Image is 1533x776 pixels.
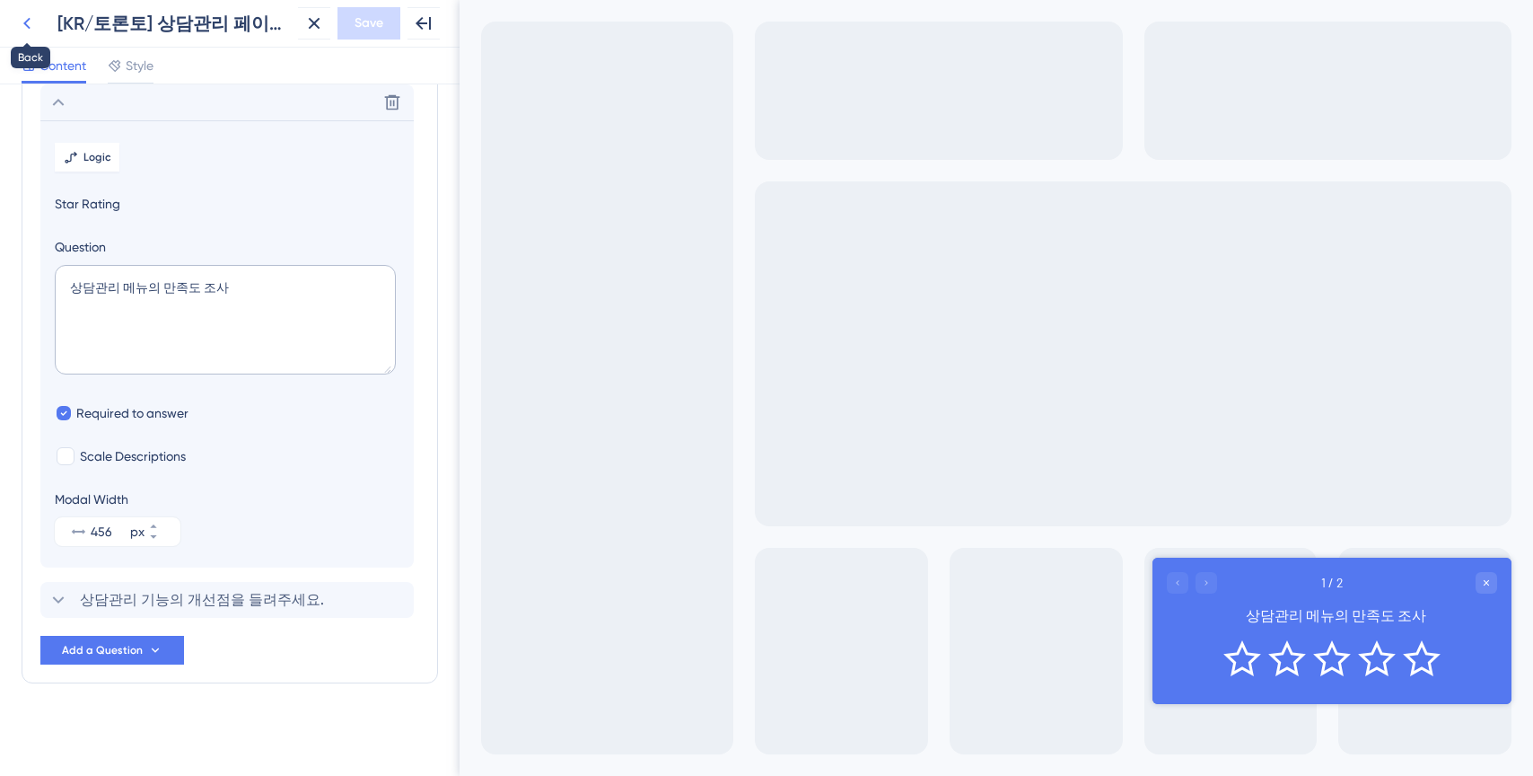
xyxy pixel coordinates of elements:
[55,193,399,215] span: Star Rating
[126,55,153,76] span: Style
[55,265,396,375] textarea: 상담관리 메뉴의 만족도 조사
[57,11,291,36] div: [KR/토론토] 상담관리 페이지 의견조사
[55,236,399,258] label: Question
[80,589,324,611] span: 상담관리 기능의 개선점을 들려주세요.
[337,7,400,40] button: Save
[693,558,1052,704] iframe: UserGuiding Survey
[355,13,383,34] span: Save
[76,402,188,424] span: Required to answer
[55,489,180,510] div: Modal Width
[148,517,180,532] button: px
[62,643,143,657] span: Add a Question
[55,143,119,172] button: Logic
[39,55,86,76] span: Content
[148,532,180,546] button: px
[40,636,184,665] button: Add a Question
[91,521,127,542] input: px
[83,150,111,164] span: Logic
[80,445,186,467] span: Scale Descriptions
[130,521,145,542] div: px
